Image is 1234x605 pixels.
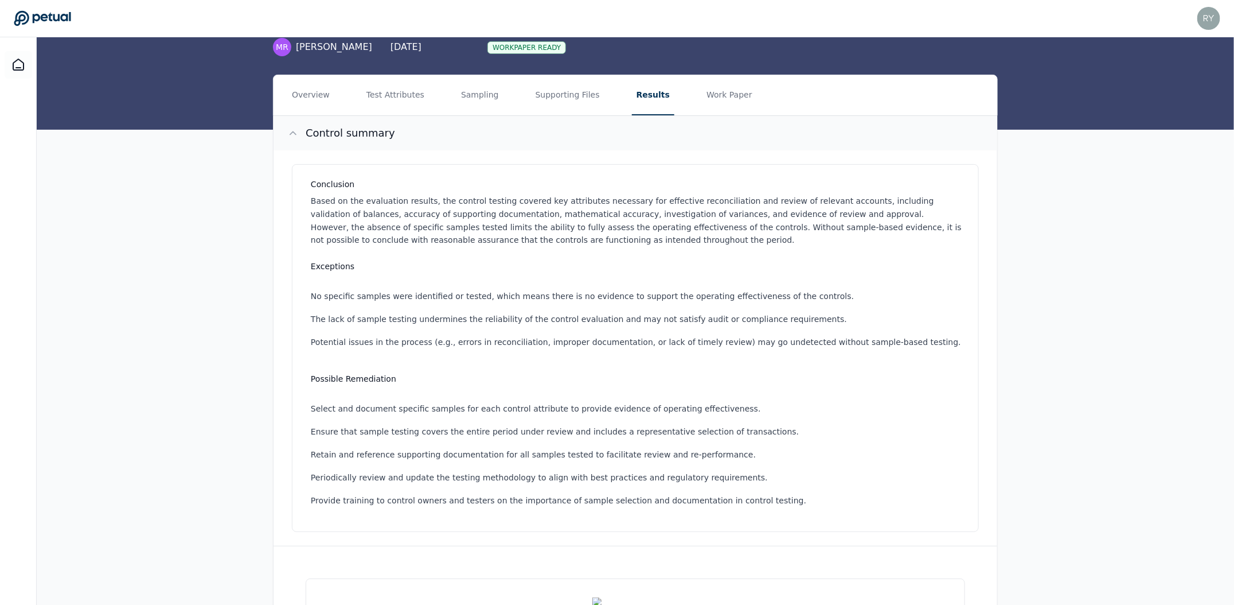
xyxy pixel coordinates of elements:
[274,116,997,150] button: Control summary
[311,449,964,460] li: Retain and reference supporting documentation for all samples tested to facilitate review and re-...
[311,426,964,437] li: Ensure that sample testing covers the entire period under review and includes a representative se...
[311,179,964,190] h3: Conclusion
[311,261,964,272] h3: Exceptions
[632,75,674,115] button: Results
[487,41,566,54] div: Workpaper Ready
[311,495,964,506] li: Provide training to control owners and testers on the importance of sample selection and document...
[276,41,288,53] span: MR
[1197,7,1220,30] img: ryan.mierzwiak@klaviyo.com
[5,51,32,79] a: Dashboard
[531,75,604,115] button: Supporting Files
[456,75,503,115] button: Sampling
[311,373,964,385] h3: Possible Remediation
[390,40,469,54] div: [DATE]
[702,75,757,115] button: Work Paper
[306,125,395,141] h2: Control summary
[311,290,964,302] li: No specific samples were identified or tested, which means there is no evidence to support the op...
[287,75,334,115] button: Overview
[311,336,964,348] li: Potential issues in the process (e.g., errors in reconciliation, improper documentation, or lack ...
[311,195,964,247] p: Based on the evaluation results, the control testing covered key attributes necessary for effecti...
[311,313,964,325] li: The lack of sample testing undermines the reliability of the control evaluation and may not satis...
[311,472,964,483] li: Periodically review and update the testing methodology to align with best practices and regulator...
[296,40,372,54] span: [PERSON_NAME]
[362,75,429,115] button: Test Attributes
[14,10,71,26] a: Go to Dashboard
[311,403,964,414] li: Select and document specific samples for each control attribute to provide evidence of operating ...
[274,75,997,115] nav: Tabs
